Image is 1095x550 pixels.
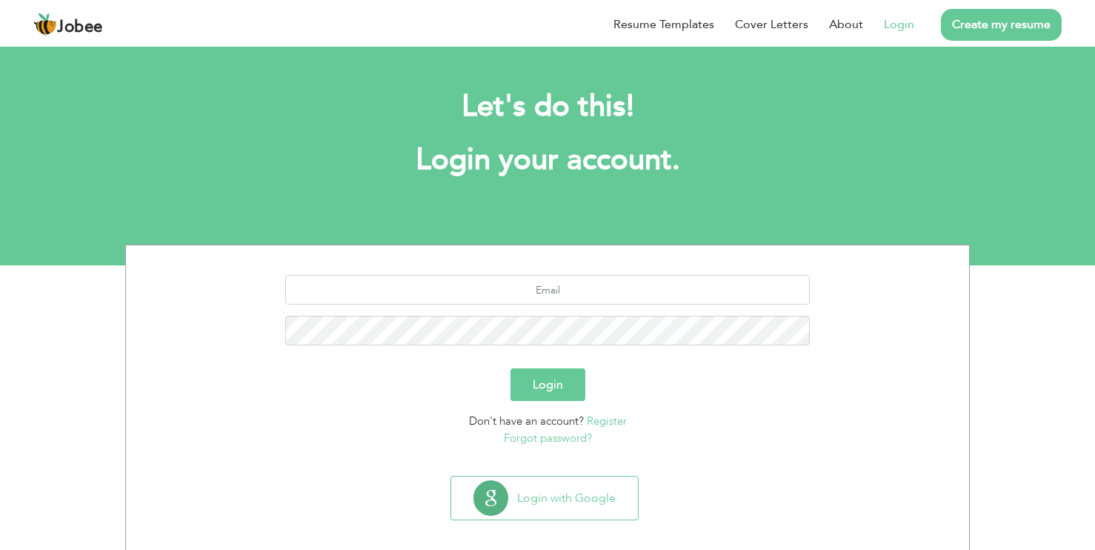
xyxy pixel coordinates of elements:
input: Email [285,275,811,305]
h1: Login your account. [147,141,948,179]
a: Jobee [33,13,103,36]
a: Resume Templates [613,16,714,33]
a: About [829,16,863,33]
a: Create my resume [941,9,1062,41]
img: jobee.io [33,13,57,36]
a: Login [884,16,914,33]
h2: Let's do this! [147,87,948,126]
a: Register [587,414,627,428]
button: Login with Google [451,477,638,520]
a: Forgot password? [504,431,592,445]
button: Login [510,368,585,401]
a: Cover Letters [735,16,808,33]
span: Don't have an account? [469,414,584,428]
span: Jobee [57,19,103,36]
